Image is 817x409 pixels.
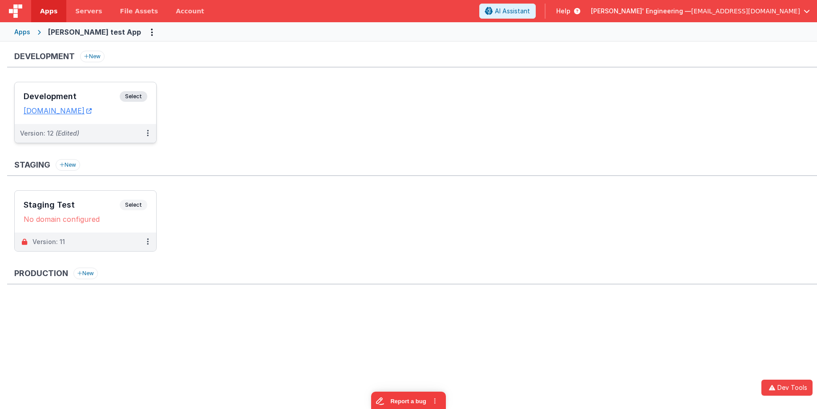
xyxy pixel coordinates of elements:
[495,7,530,16] span: AI Assistant
[145,25,159,39] button: Options
[14,28,30,36] div: Apps
[120,200,147,210] span: Select
[120,7,158,16] span: File Assets
[24,106,92,115] a: [DOMAIN_NAME]
[591,7,691,16] span: [PERSON_NAME]' Engineering —
[761,380,813,396] button: Dev Tools
[75,7,102,16] span: Servers
[691,7,800,16] span: [EMAIL_ADDRESS][DOMAIN_NAME]
[56,159,80,171] button: New
[20,129,79,138] div: Version: 12
[32,237,65,246] div: Version: 11
[591,7,810,16] button: [PERSON_NAME]' Engineering — [EMAIL_ADDRESS][DOMAIN_NAME]
[80,51,105,62] button: New
[73,268,98,279] button: New
[24,215,147,224] div: No domain configured
[120,91,147,102] span: Select
[14,52,75,61] h3: Development
[479,4,536,19] button: AI Assistant
[56,129,79,137] span: (Edited)
[48,27,141,37] div: [PERSON_NAME] test App
[24,200,120,209] h3: Staging Test
[14,160,50,169] h3: Staging
[24,92,120,101] h3: Development
[40,7,57,16] span: Apps
[14,269,68,278] h3: Production
[556,7,570,16] span: Help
